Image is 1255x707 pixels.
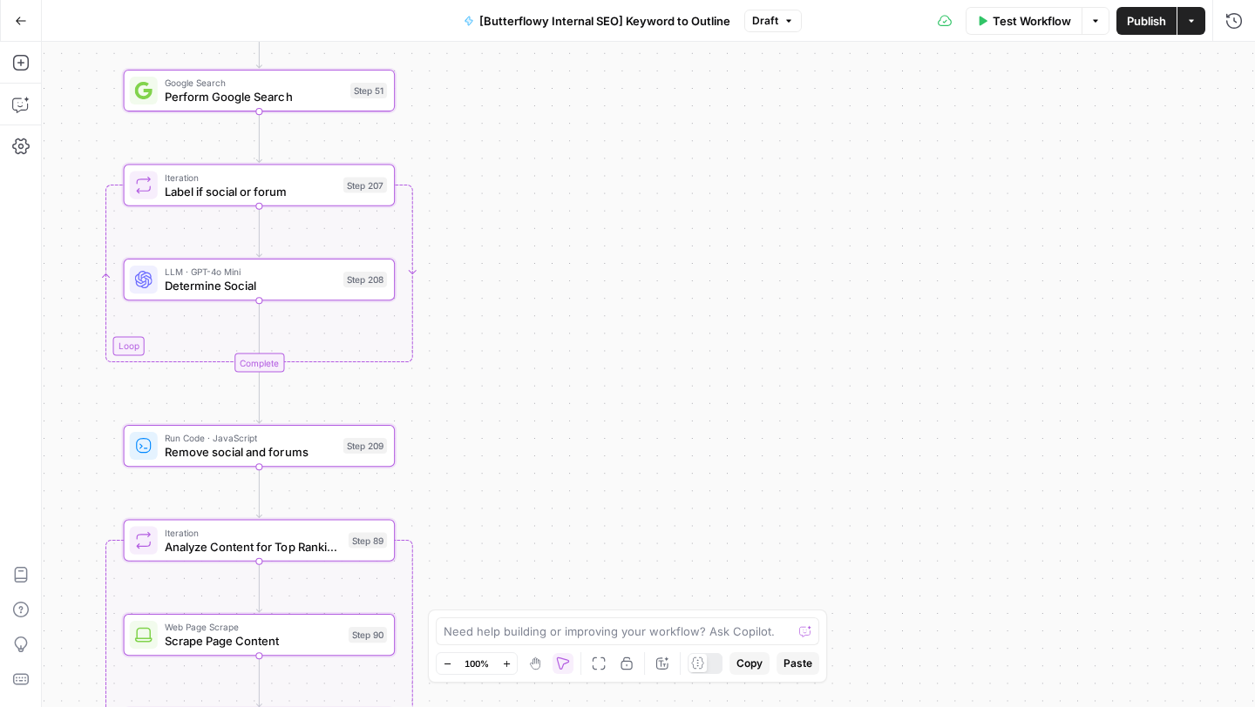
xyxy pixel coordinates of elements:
button: [Butterflowy Internal SEO] Keyword to Outline [453,7,741,35]
div: Step 207 [343,178,387,193]
div: Google SearchPerform Google SearchStep 51 [124,70,396,111]
div: IterationAnalyze Content for Top Ranking PagesStep 89 [124,519,396,561]
div: Step 90 [349,627,387,643]
button: Paste [777,652,819,675]
span: Google Search [165,76,343,90]
g: Edge from step_89 to step_90 [256,562,261,612]
g: Edge from step_90 to step_192 [256,656,261,706]
div: Step 89 [349,533,387,549]
div: LLM · GPT-4o MiniDetermine SocialStep 208 [124,259,396,300]
span: Determine Social [165,277,336,294]
span: Test Workflow [993,12,1071,30]
span: Scrape Page Content [165,632,342,650]
span: Iteration [165,170,336,184]
div: Step 51 [350,83,387,98]
span: Draft [752,13,778,29]
div: Step 209 [343,438,387,454]
div: Complete [234,353,284,373]
span: Remove social and forums [165,443,336,461]
g: Edge from step_51 to step_207 [256,111,261,162]
span: Copy [736,656,763,671]
span: Iteration [165,525,342,539]
div: Web Page ScrapeScrape Page ContentStep 90 [124,614,396,656]
span: Run Code · JavaScript [165,431,336,445]
button: Draft [744,10,802,32]
g: Edge from step_207-iteration-end to step_209 [256,373,261,423]
span: 100% [465,656,489,670]
button: Publish [1116,7,1177,35]
div: Complete [124,353,396,373]
span: Analyze Content for Top Ranking Pages [165,538,342,555]
span: Publish [1127,12,1166,30]
g: Edge from step_209 to step_89 [256,467,261,517]
span: [Butterflowy Internal SEO] Keyword to Outline [479,12,730,30]
div: Step 208 [343,272,387,287]
button: Copy [729,652,770,675]
span: LLM · GPT-4o Mini [165,265,336,279]
span: Paste [784,656,812,671]
g: Edge from step_207 to step_208 [256,206,261,257]
span: Perform Google Search [165,88,343,105]
g: Edge from start to step_51 [256,17,261,68]
button: Test Workflow [966,7,1082,35]
span: Label if social or forum [165,183,336,200]
div: LoopIterationLabel if social or forumStep 207 [124,164,396,205]
div: Run Code · JavaScriptRemove social and forumsStep 209 [124,425,396,467]
span: Web Page Scrape [165,620,342,634]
